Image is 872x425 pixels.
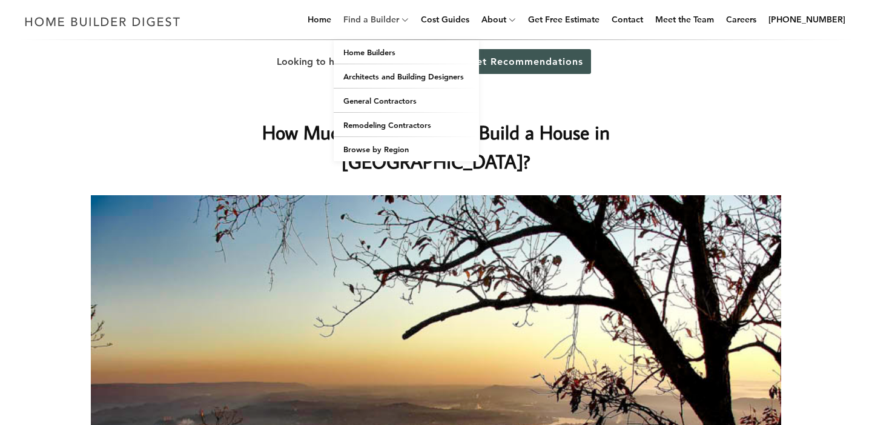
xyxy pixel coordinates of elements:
[19,10,186,33] img: Home Builder Digest
[194,118,678,176] h1: How Much Does it Cost to Build a House in [GEOGRAPHIC_DATA]?
[334,89,479,113] a: General Contractors
[334,64,479,89] a: Architects and Building Designers
[461,49,591,74] a: Get Recommendations
[334,113,479,137] a: Remodeling Contractors
[334,40,479,64] a: Home Builders
[334,137,479,161] a: Browse by Region
[811,364,857,410] iframe: Drift Widget Chat Controller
